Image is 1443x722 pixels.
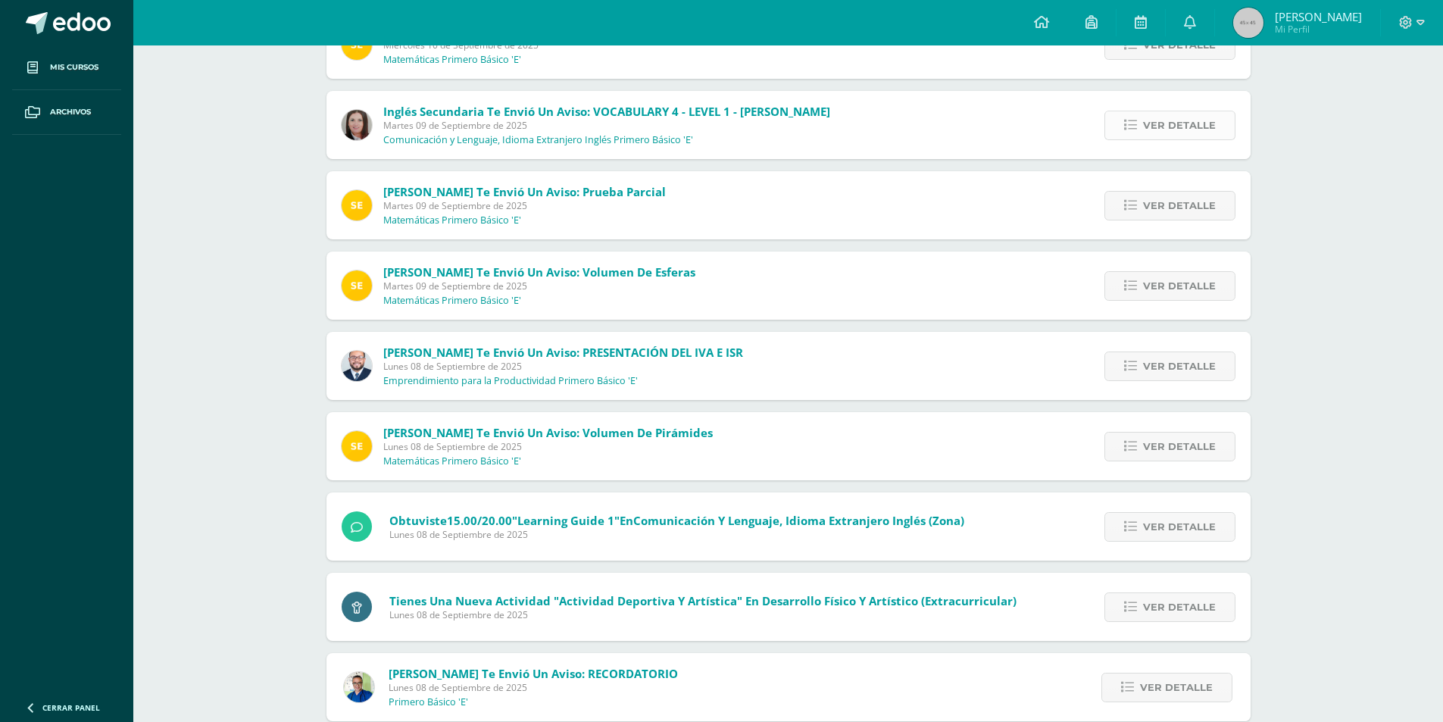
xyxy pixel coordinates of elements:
span: Lunes 08 de Septiembre de 2025 [389,528,964,541]
span: Martes 09 de Septiembre de 2025 [383,199,666,212]
span: Lunes 08 de Septiembre de 2025 [389,608,1017,621]
span: Tienes una nueva actividad "Actividad Deportiva y Artística" En Desarrollo Físico y Artístico (Ex... [389,593,1017,608]
span: Inglés Secundaria te envió un aviso: VOCABULARY 4 - LEVEL 1 - [PERSON_NAME] [383,104,830,119]
span: Ver detalle [1140,674,1213,702]
p: Matemáticas Primero Básico 'E' [383,214,521,227]
span: Ver detalle [1143,272,1216,300]
img: 03c2987289e60ca238394da5f82a525a.png [342,190,372,220]
span: [PERSON_NAME] te envió un aviso: Volumen de Pirámides [383,425,713,440]
span: [PERSON_NAME] [1275,9,1362,24]
p: Matemáticas Primero Básico 'E' [383,295,521,307]
a: Mis cursos [12,45,121,90]
span: Ver detalle [1143,111,1216,139]
p: Matemáticas Primero Básico 'E' [383,54,521,66]
span: Comunicación y Lenguaje, Idioma Extranjero Inglés (Zona) [633,513,964,528]
p: Primero Básico 'E' [389,696,468,708]
img: eaa624bfc361f5d4e8a554d75d1a3cf6.png [342,351,372,381]
span: Archivos [50,106,91,118]
a: Archivos [12,90,121,135]
p: Comunicación y Lenguaje, Idioma Extranjero Inglés Primero Básico 'E' [383,134,693,146]
img: 03c2987289e60ca238394da5f82a525a.png [342,270,372,301]
span: Cerrar panel [42,702,100,713]
span: Martes 09 de Septiembre de 2025 [383,119,830,132]
img: 8af0450cf43d44e38c4a1497329761f3.png [342,110,372,140]
span: Martes 09 de Septiembre de 2025 [383,280,695,292]
span: Ver detalle [1143,593,1216,621]
span: Ver detalle [1143,433,1216,461]
img: 03c2987289e60ca238394da5f82a525a.png [342,431,372,461]
span: Ver detalle [1143,192,1216,220]
span: "Learning Guide 1" [512,513,620,528]
p: Matemáticas Primero Básico 'E' [383,455,521,467]
span: Ver detalle [1143,352,1216,380]
img: 45x45 [1233,8,1263,38]
span: Lunes 08 de Septiembre de 2025 [383,360,743,373]
span: [PERSON_NAME] te envió un aviso: PRESENTACIÓN DEL IVA E ISR [383,345,743,360]
span: Obtuviste en [389,513,964,528]
span: 15.00/20.00 [447,513,512,528]
img: 692ded2a22070436d299c26f70cfa591.png [344,672,374,702]
span: [PERSON_NAME] te envió un aviso: Prueba Parcial [383,184,666,199]
span: Lunes 08 de Septiembre de 2025 [383,440,713,453]
span: Mis cursos [50,61,98,73]
span: [PERSON_NAME] te envió un aviso: Volumen de esferas [383,264,695,280]
span: Mi Perfil [1275,23,1362,36]
span: Ver detalle [1143,513,1216,541]
span: Lunes 08 de Septiembre de 2025 [389,681,678,694]
span: [PERSON_NAME] te envió un aviso: RECORDATORIO [389,666,678,681]
p: Emprendimiento para la Productividad Primero Básico 'E' [383,375,638,387]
